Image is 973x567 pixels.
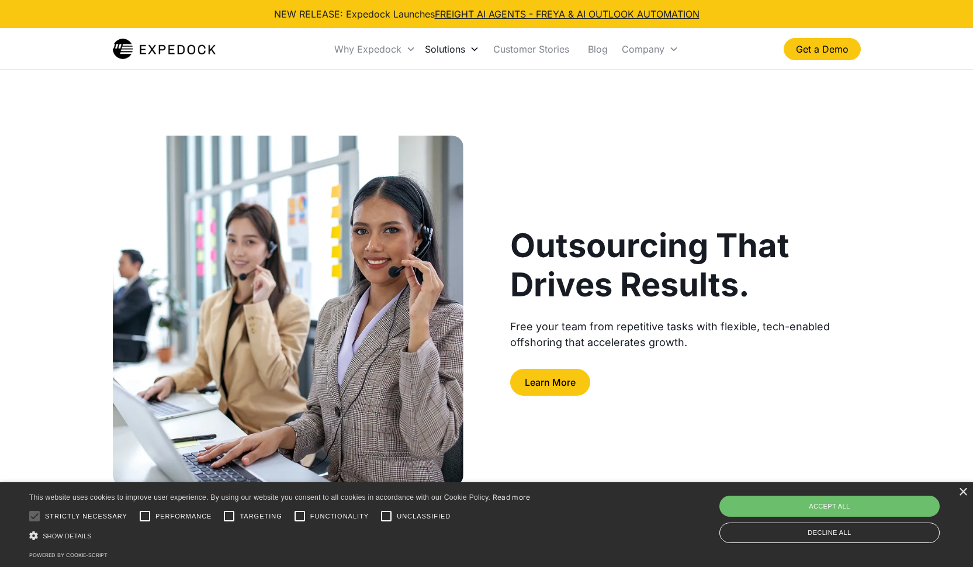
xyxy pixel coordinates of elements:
a: Customer Stories [484,29,579,69]
a: Blog [579,29,617,69]
div: Decline all [719,523,940,543]
a: FREIGHT AI AGENTS - FREYA & AI OUTLOOK AUTOMATION [435,8,700,20]
a: Read more [493,493,531,502]
img: two formal woman with headset [113,136,463,486]
div: Why Expedock [330,29,420,69]
div: Company [622,43,664,55]
div: Why Expedock [334,43,401,55]
div: Solutions [425,43,465,55]
div: Company [617,29,683,69]
div: Solutions [420,29,484,69]
div: Free your team from repetitive tasks with flexible, tech-enabled offshoring that accelerates growth. [510,319,861,350]
span: Unclassified [397,511,451,521]
span: Performance [155,511,212,521]
img: Expedock Logo [113,37,216,61]
div: Accept all [719,496,940,517]
span: This website uses cookies to improve user experience. By using our website you consent to all coo... [29,493,490,502]
div: Close [958,488,967,497]
span: Functionality [310,511,369,521]
div: NEW RELEASE: Expedock Launches [274,7,700,21]
span: Strictly necessary [45,511,127,521]
a: Powered by cookie-script [29,552,108,558]
span: Targeting [240,511,282,521]
a: Get a Demo [784,38,861,60]
div: Show details [29,530,531,542]
a: Learn More [510,369,590,396]
a: home [113,37,216,61]
h1: Outsourcing That Drives Results. [510,226,861,305]
span: Show details [43,533,92,540]
iframe: Chat Widget [915,511,973,567]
